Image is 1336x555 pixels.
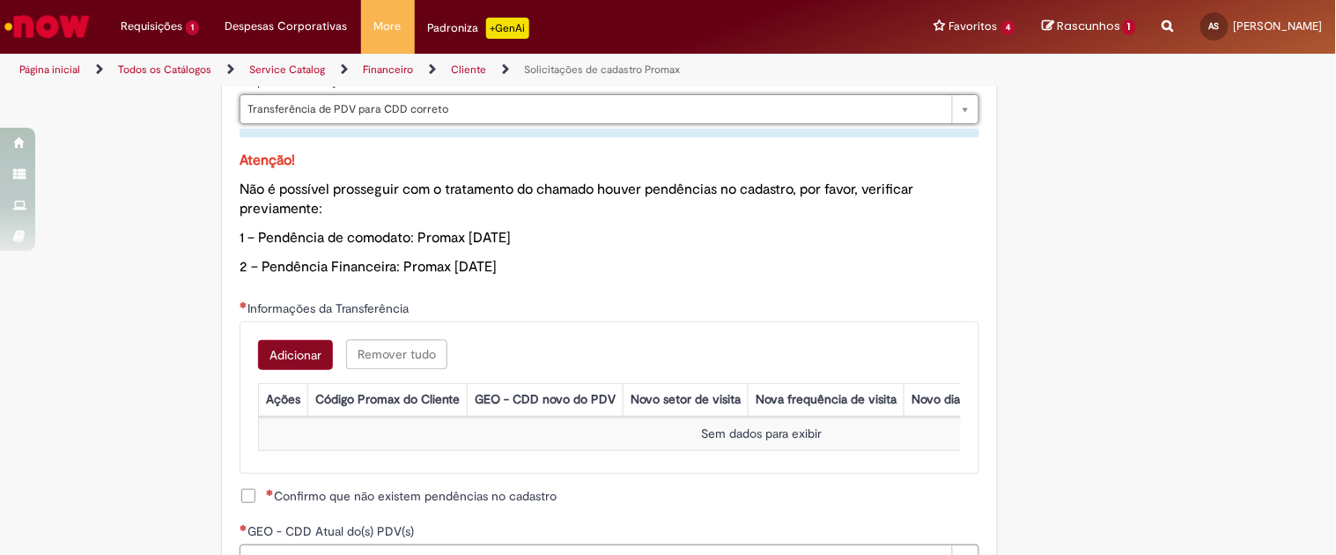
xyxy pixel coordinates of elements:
span: Não é possível prosseguir com o tratamento do chamado houver pendências no cadastro, por favor, v... [240,181,913,218]
span: More [374,18,402,35]
span: 1 [1123,19,1136,35]
span: AS [1209,20,1220,32]
a: Rascunhos [1042,18,1136,35]
a: Todos os Catálogos [118,63,211,77]
a: Financeiro [363,63,413,77]
img: ServiceNow [2,9,92,44]
span: 1 – Pendência de comodato: Promax [DATE] [240,229,511,247]
span: [PERSON_NAME] [1234,18,1323,33]
span: Necessários [240,301,247,308]
th: Nova frequência de visita [749,383,904,416]
th: Novo setor de visita [624,383,749,416]
a: Service Catalog [249,63,325,77]
span: Necessários [266,489,274,496]
span: 4 [1001,20,1016,35]
span: Tipo de solicitação [247,73,354,89]
th: GEO - CDD novo do PDV [468,383,624,416]
span: GEO - CDD Atual do(s) PDV(s) [247,523,417,539]
th: Código Promax do Cliente [308,383,468,416]
span: 2 – Pendência Financeira: Promax [DATE] [240,258,497,276]
ul: Trilhas de página [13,54,877,86]
a: Página inicial [19,63,80,77]
div: Padroniza [428,18,529,39]
span: Rascunhos [1057,18,1120,34]
span: 1 [186,20,199,35]
span: Transferência de PDV para CDD correto [247,95,943,123]
span: Informações da Transferência [247,300,412,316]
a: Solicitações de cadastro Promax [524,63,680,77]
p: +GenAi [486,18,529,39]
td: Sem dados para exibir [259,418,1265,450]
a: Cliente [451,63,486,77]
span: Favoritos [949,18,998,35]
span: Atenção! [240,152,295,169]
th: Novo dia da visita [904,383,1016,416]
button: Adicionar uma linha para Informações da Transferência [258,340,333,370]
span: Requisições [121,18,182,35]
th: Ações [259,383,308,416]
span: Necessários [240,524,247,531]
span: Despesas Corporativas [225,18,348,35]
span: Confirmo que não existem pendências no cadastro [266,487,557,505]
